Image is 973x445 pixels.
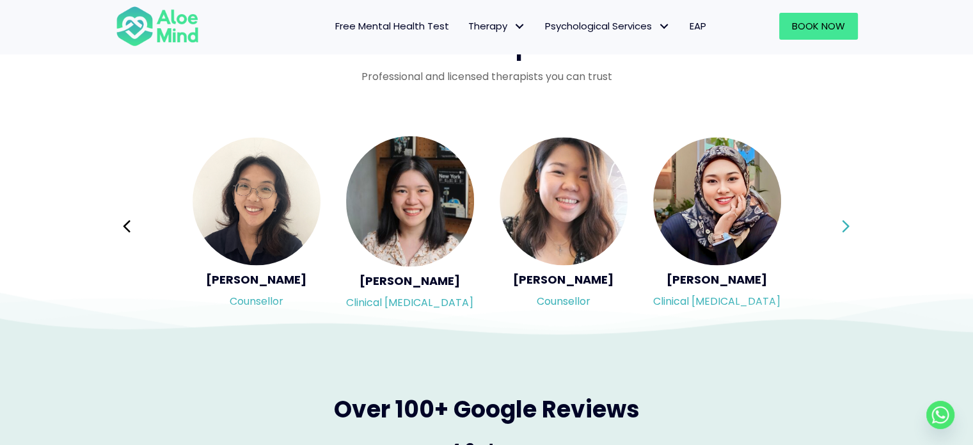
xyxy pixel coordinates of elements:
a: TherapyTherapy: submenu [459,13,535,40]
span: Psychological Services: submenu [655,17,674,36]
a: Whatsapp [926,401,954,429]
a: EAP [680,13,716,40]
img: <h5>Yasmin</h5><p>Clinical Psychologist</p> [653,137,781,265]
h5: [PERSON_NAME] [193,271,320,287]
h5: [PERSON_NAME] [500,271,628,287]
img: Aloe mind Logo [116,5,199,47]
a: <h5>Emelyne</h5><p>Counsellor</p> [PERSON_NAME]Counsellor [193,137,320,315]
span: Therapy [468,19,526,33]
a: Psychological ServicesPsychological Services: submenu [535,13,680,40]
img: <h5>Chen Wen</h5><p>Clinical Psychologist</p> [346,136,474,266]
a: Book Now [779,13,858,40]
img: <h5>Karen</h5><p>Counsellor</p> [500,137,628,265]
img: <h5>Emelyne</h5><p>Counsellor</p> [193,137,320,265]
span: Therapy: submenu [510,17,529,36]
a: Free Mental Health Test [326,13,459,40]
span: Free Mental Health Test [335,19,449,33]
span: Over 100+ Google Reviews [334,392,640,425]
span: Our mental health professionals [295,30,678,63]
h5: [PERSON_NAME] [653,271,781,287]
span: Book Now [792,19,845,33]
p: Professional and licensed therapists you can trust [116,69,858,84]
span: Psychological Services [545,19,670,33]
span: EAP [690,19,706,33]
nav: Menu [216,13,716,40]
div: Slide 18 of 3 [193,136,320,316]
